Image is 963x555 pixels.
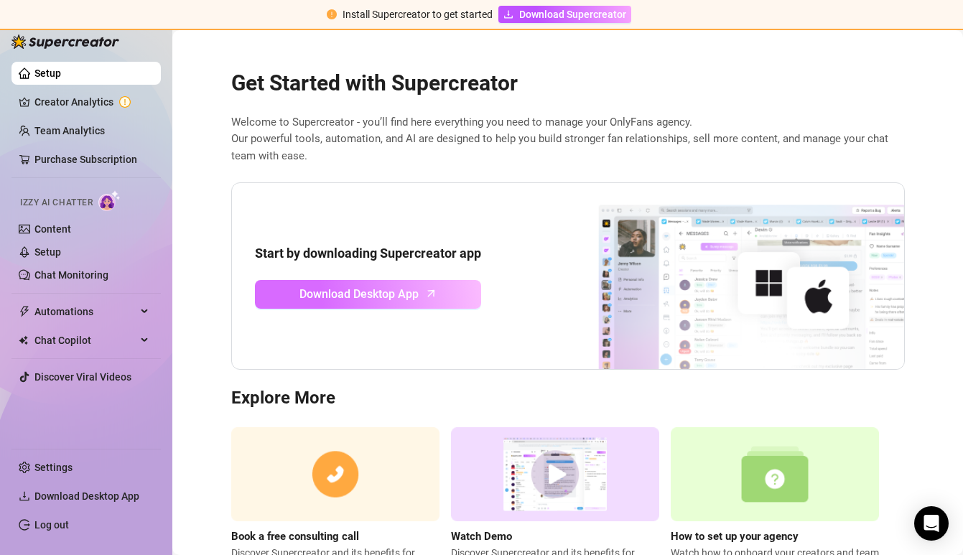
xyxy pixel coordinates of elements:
strong: How to set up your agency [671,530,799,543]
span: Download Desktop App [34,490,139,502]
strong: Watch Demo [451,530,512,543]
span: Chat Copilot [34,329,136,352]
span: Welcome to Supercreator - you’ll find here everything you need to manage your OnlyFans agency. Ou... [231,114,905,165]
a: Setup [34,67,61,79]
a: Team Analytics [34,125,105,136]
span: Download Desktop App [299,285,419,303]
h2: Get Started with Supercreator [231,70,905,97]
h3: Explore More [231,387,905,410]
span: download [503,9,513,19]
img: download app [545,183,904,370]
a: Download Desktop Apparrow-up [255,280,481,309]
img: AI Chatter [98,190,121,211]
span: exclamation-circle [327,9,337,19]
a: Content [34,223,71,235]
a: Purchase Subscription [34,154,137,165]
a: Settings [34,462,73,473]
span: download [19,490,30,502]
a: Setup [34,246,61,258]
span: Izzy AI Chatter [20,196,93,210]
span: Download Supercreator [519,6,626,22]
img: supercreator demo [451,427,659,521]
a: Discover Viral Videos [34,371,131,383]
strong: Start by downloading Supercreator app [255,246,481,261]
div: Open Intercom Messenger [914,506,949,541]
a: Chat Monitoring [34,269,108,281]
a: Log out [34,519,69,531]
img: logo-BBDzfeDw.svg [11,34,119,49]
a: Creator Analytics exclamation-circle [34,90,149,113]
strong: Book a free consulting call [231,530,359,543]
a: Download Supercreator [498,6,631,23]
span: thunderbolt [19,306,30,317]
img: setup agency guide [671,427,879,521]
img: Chat Copilot [19,335,28,345]
img: consulting call [231,427,439,521]
span: arrow-up [423,285,439,302]
span: Automations [34,300,136,323]
span: Install Supercreator to get started [343,9,493,20]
